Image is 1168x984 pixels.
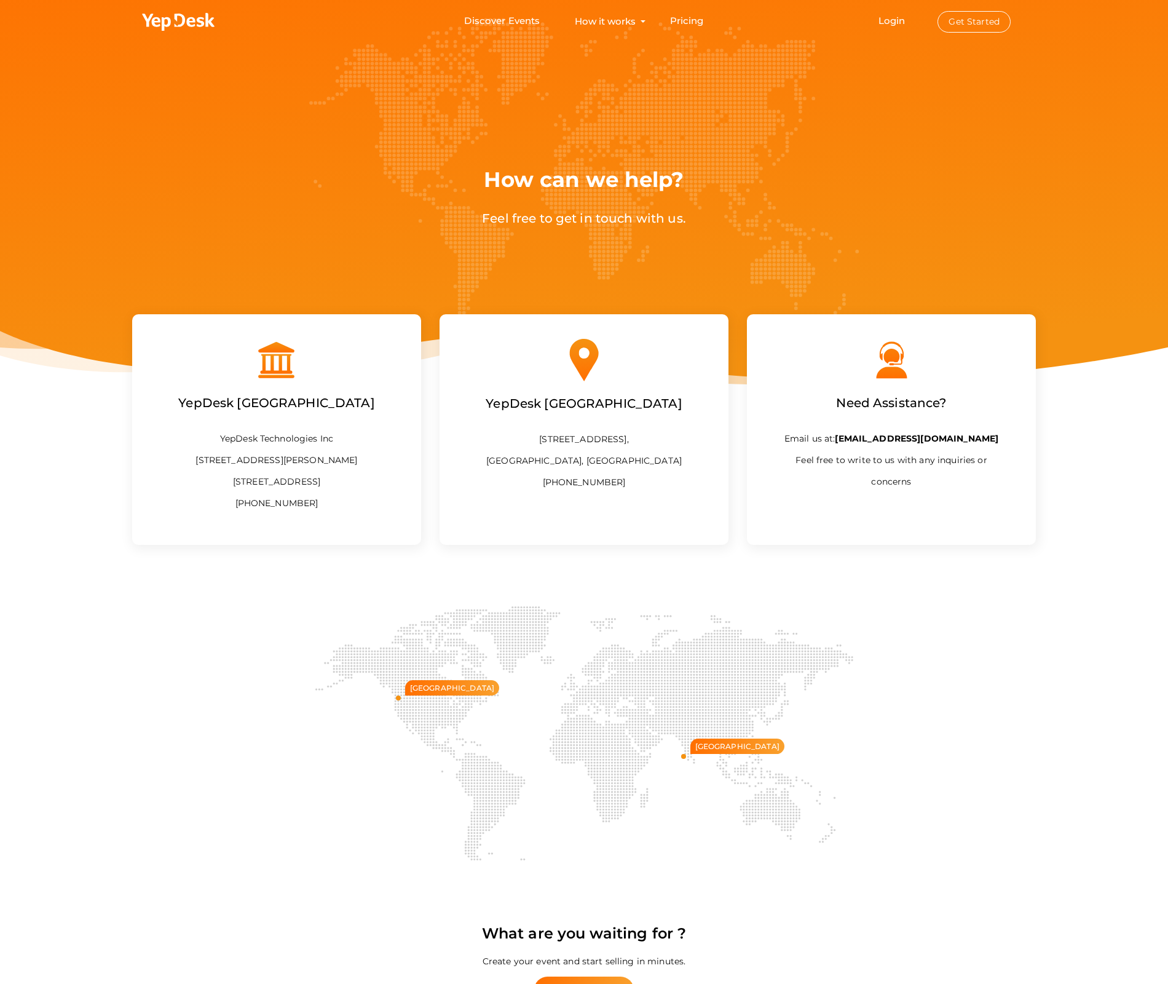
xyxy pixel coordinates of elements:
[464,10,540,33] a: Discover Events
[151,428,403,514] p: YepDesk Technologies Inc [STREET_ADDRESS][PERSON_NAME] [STREET_ADDRESS] [PHONE_NUMBER]
[482,208,686,228] label: Feel free to get in touch with us.
[765,428,1017,493] p: Email us at: Feel free to write to us with any inquiries or concerns
[937,11,1011,33] button: Get Started
[878,15,906,26] a: Login
[256,339,298,381] img: office.svg
[870,339,912,381] img: support.svg
[563,339,605,381] img: location.svg
[483,949,686,974] label: Create your event and start selling in minutes.
[670,10,704,33] a: Pricing
[486,381,682,426] label: YepDesk [GEOGRAPHIC_DATA]
[690,739,784,754] div: [GEOGRAPHIC_DATA]
[571,10,639,33] button: How it works
[178,381,375,425] label: YepDesk [GEOGRAPHIC_DATA]
[315,606,853,860] img: map.png
[835,433,998,444] b: [EMAIL_ADDRESS][DOMAIN_NAME]
[836,381,946,425] label: Need Assistance?
[484,154,684,205] label: How can we help?
[482,922,687,945] label: What are you waiting for ?
[458,429,710,493] p: [STREET_ADDRESS], [GEOGRAPHIC_DATA], [GEOGRAPHIC_DATA] [PHONE_NUMBER]
[405,680,499,696] div: [GEOGRAPHIC_DATA]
